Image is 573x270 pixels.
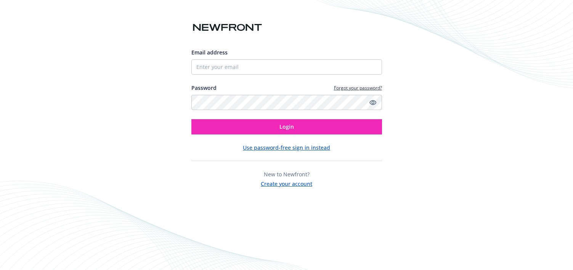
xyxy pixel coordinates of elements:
[243,144,330,152] button: Use password-free sign in instead
[191,49,228,56] span: Email address
[191,95,382,110] input: Enter your password
[334,85,382,91] a: Forgot your password?
[191,119,382,134] button: Login
[264,171,310,178] span: New to Newfront?
[261,178,312,188] button: Create your account
[279,123,294,130] span: Login
[191,21,263,34] img: Newfront logo
[368,98,377,107] a: Show password
[191,59,382,75] input: Enter your email
[191,84,217,92] label: Password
